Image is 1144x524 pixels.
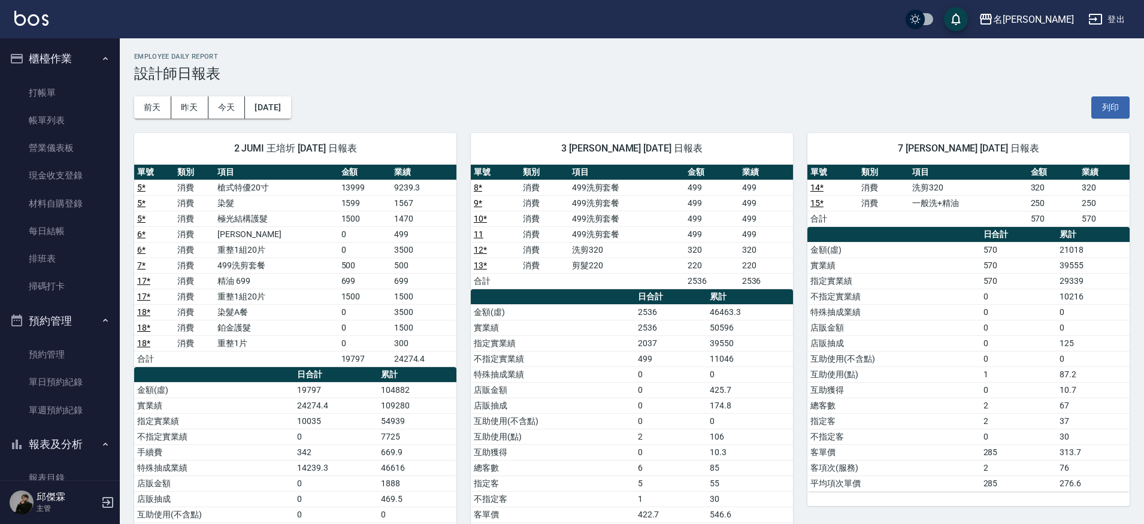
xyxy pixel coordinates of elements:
td: 不指定實業績 [471,351,635,367]
td: 1500 [338,211,391,226]
td: 重整1片 [214,335,338,351]
td: 互助使用(點) [471,429,635,444]
td: 特殊抽成業績 [471,367,635,382]
td: 24274.4 [391,351,456,367]
td: 消費 [174,211,214,226]
td: 客單價 [471,507,635,522]
a: 單週預約紀錄 [5,396,115,424]
td: 320 [685,242,739,258]
button: 櫃檯作業 [5,43,115,74]
td: 0 [294,475,378,491]
td: 消費 [174,289,214,304]
td: 469.5 [378,491,456,507]
th: 業績 [739,165,793,180]
td: 客單價 [807,444,980,460]
a: 單日預約紀錄 [5,368,115,396]
th: 金額 [338,165,391,180]
td: 0 [707,367,793,382]
td: 0 [338,335,391,351]
td: 422.7 [635,507,707,522]
td: 不指定實業績 [134,429,294,444]
button: 名[PERSON_NAME] [974,7,1079,32]
td: 220 [739,258,793,273]
a: 帳單列表 [5,107,115,134]
td: 指定客 [807,413,980,429]
td: 669.9 [378,444,456,460]
th: 業績 [1079,165,1130,180]
th: 累計 [1057,227,1130,243]
td: 0 [635,398,707,413]
td: 19797 [294,382,378,398]
a: 報表目錄 [5,464,115,492]
button: 今天 [208,96,246,119]
td: 合計 [471,273,520,289]
td: 3500 [391,242,456,258]
td: 499 [739,180,793,195]
td: 499 [685,211,739,226]
a: 排班表 [5,245,115,272]
td: 0 [294,491,378,507]
td: 37 [1057,413,1130,429]
td: 425.7 [707,382,793,398]
td: 1 [635,491,707,507]
td: 499 [685,226,739,242]
table: a dense table [134,165,456,367]
td: 指定實業績 [134,413,294,429]
td: 0 [980,382,1057,398]
td: 合計 [807,211,858,226]
td: 0 [707,413,793,429]
a: 預約管理 [5,341,115,368]
a: 材料自購登錄 [5,190,115,217]
td: 0 [338,242,391,258]
td: 0 [980,304,1057,320]
td: [PERSON_NAME] [214,226,338,242]
td: 342 [294,444,378,460]
td: 320 [1079,180,1130,195]
td: 499 [739,211,793,226]
td: 特殊抽成業績 [134,460,294,475]
button: 昨天 [171,96,208,119]
td: 109280 [378,398,456,413]
td: 10.3 [707,444,793,460]
th: 累計 [707,289,793,305]
button: 前天 [134,96,171,119]
td: 總客數 [471,460,635,475]
td: 30 [707,491,793,507]
th: 累計 [378,367,456,383]
td: 店販抽成 [807,335,980,351]
td: 174.8 [707,398,793,413]
td: 85 [707,460,793,475]
td: 3500 [391,304,456,320]
th: 項目 [214,165,338,180]
td: 500 [338,258,391,273]
td: 1599 [338,195,391,211]
td: 總客數 [807,398,980,413]
th: 單號 [471,165,520,180]
th: 金額 [1028,165,1079,180]
td: 1500 [391,320,456,335]
td: 不指定客 [807,429,980,444]
th: 類別 [858,165,909,180]
td: 實業績 [134,398,294,413]
td: 消費 [520,211,569,226]
td: 10035 [294,413,378,429]
td: 0 [378,507,456,522]
td: 570 [980,273,1057,289]
td: 250 [1079,195,1130,211]
td: 實業績 [807,258,980,273]
td: 消費 [174,320,214,335]
td: 0 [980,351,1057,367]
a: 11 [474,229,483,239]
td: 消費 [174,304,214,320]
td: 鉑金護髮 [214,320,338,335]
td: 消費 [174,180,214,195]
img: Person [10,490,34,514]
td: 店販抽成 [134,491,294,507]
th: 日合計 [980,227,1057,243]
td: 30 [1057,429,1130,444]
td: 10216 [1057,289,1130,304]
td: 合計 [134,351,174,367]
td: 76 [1057,460,1130,475]
button: [DATE] [245,96,290,119]
td: 消費 [174,226,214,242]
